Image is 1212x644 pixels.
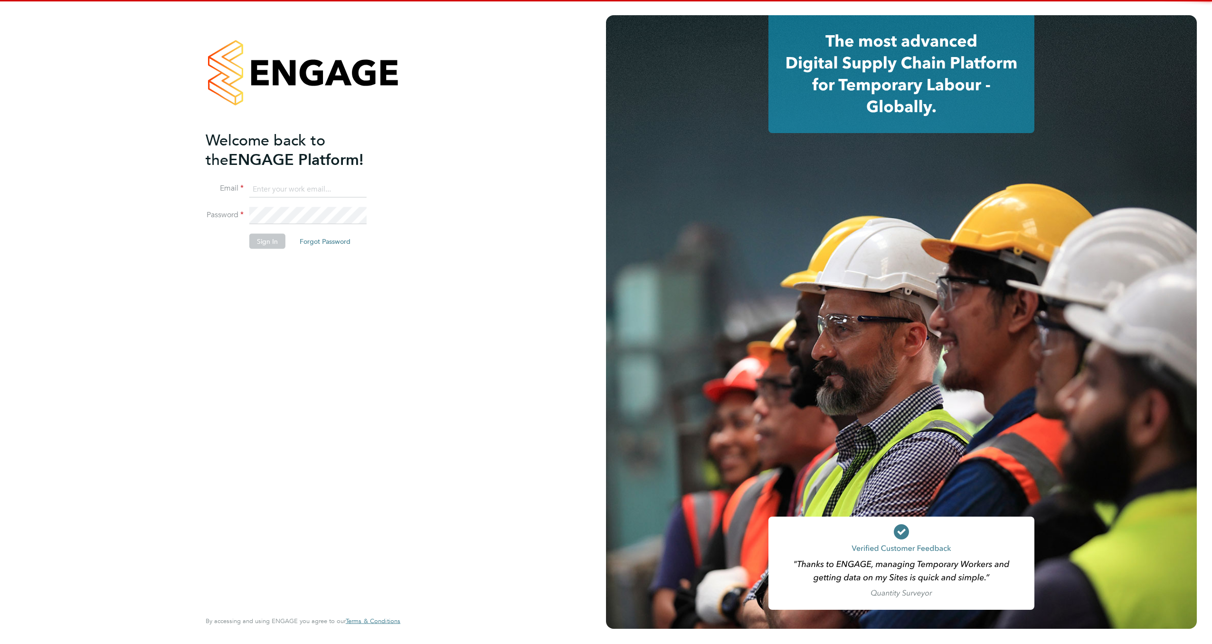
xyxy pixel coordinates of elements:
button: Sign In [249,234,285,249]
label: Email [206,183,244,193]
span: By accessing and using ENGAGE you agree to our [206,617,400,625]
button: Forgot Password [292,234,358,249]
input: Enter your work email... [249,181,367,198]
label: Password [206,210,244,220]
a: Terms & Conditions [346,617,400,625]
h2: ENGAGE Platform! [206,130,391,169]
span: Welcome back to the [206,131,325,169]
